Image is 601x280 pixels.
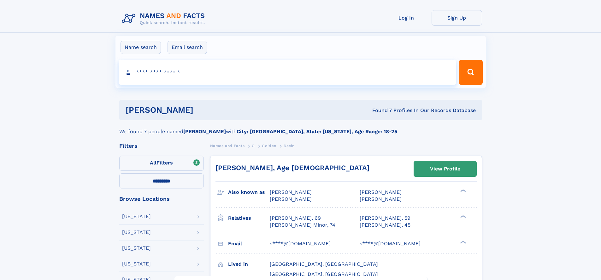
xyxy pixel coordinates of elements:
[270,189,312,195] span: [PERSON_NAME]
[121,41,161,54] label: Name search
[262,144,276,148] span: Golden
[183,128,226,134] b: [PERSON_NAME]
[270,215,321,222] a: [PERSON_NAME], 69
[228,238,270,249] h3: Email
[360,222,410,229] a: [PERSON_NAME], 45
[119,156,204,171] label: Filters
[126,106,283,114] h1: [PERSON_NAME]
[228,213,270,223] h3: Relatives
[360,215,410,222] a: [PERSON_NAME], 59
[122,230,151,235] div: [US_STATE]
[122,214,151,219] div: [US_STATE]
[270,271,378,277] span: [GEOGRAPHIC_DATA], [GEOGRAPHIC_DATA]
[119,196,204,202] div: Browse Locations
[122,246,151,251] div: [US_STATE]
[284,144,295,148] span: Devin
[381,10,432,26] a: Log In
[459,189,466,193] div: ❯
[360,189,402,195] span: [PERSON_NAME]
[119,10,210,27] img: Logo Names and Facts
[228,259,270,270] h3: Lived in
[270,196,312,202] span: [PERSON_NAME]
[122,261,151,266] div: [US_STATE]
[237,128,397,134] b: City: [GEOGRAPHIC_DATA], State: [US_STATE], Age Range: 18-25
[119,143,204,149] div: Filters
[459,60,482,85] button: Search Button
[360,196,402,202] span: [PERSON_NAME]
[262,142,276,150] a: Golden
[414,161,476,176] a: View Profile
[119,60,457,85] input: search input
[270,222,335,229] a: [PERSON_NAME] Minor, 74
[119,120,482,135] div: We found 7 people named with .
[270,261,378,267] span: [GEOGRAPHIC_DATA], [GEOGRAPHIC_DATA]
[228,187,270,198] h3: Also known as
[210,142,245,150] a: Names and Facts
[215,164,369,172] a: [PERSON_NAME], Age [DEMOGRAPHIC_DATA]
[150,160,156,166] span: All
[432,10,482,26] a: Sign Up
[283,107,476,114] div: Found 7 Profiles In Our Records Database
[252,142,255,150] a: G
[430,162,460,176] div: View Profile
[252,144,255,148] span: G
[459,214,466,218] div: ❯
[168,41,207,54] label: Email search
[459,240,466,244] div: ❯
